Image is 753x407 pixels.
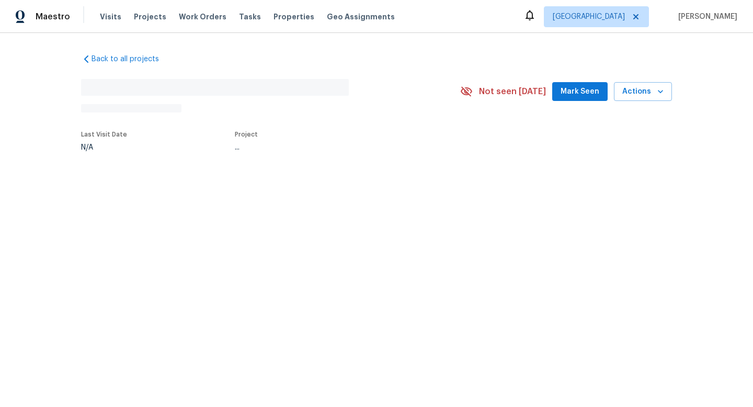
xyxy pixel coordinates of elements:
[81,144,127,151] div: N/A
[561,85,599,98] span: Mark Seen
[327,12,395,22] span: Geo Assignments
[479,86,546,97] span: Not seen [DATE]
[134,12,166,22] span: Projects
[552,82,608,101] button: Mark Seen
[179,12,226,22] span: Work Orders
[674,12,737,22] span: [PERSON_NAME]
[100,12,121,22] span: Visits
[81,54,181,64] a: Back to all projects
[553,12,625,22] span: [GEOGRAPHIC_DATA]
[239,13,261,20] span: Tasks
[235,131,258,138] span: Project
[614,82,672,101] button: Actions
[235,144,436,151] div: ...
[622,85,664,98] span: Actions
[81,131,127,138] span: Last Visit Date
[273,12,314,22] span: Properties
[36,12,70,22] span: Maestro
